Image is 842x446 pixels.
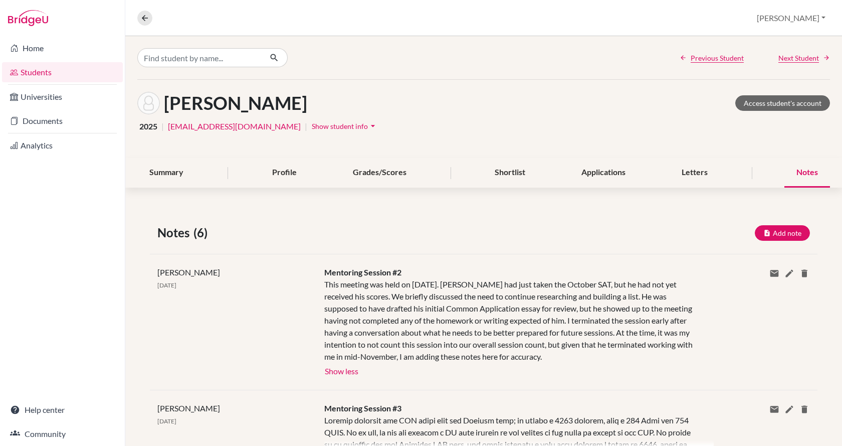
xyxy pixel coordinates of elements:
button: [PERSON_NAME] [752,9,830,28]
a: Previous Student [680,53,744,63]
span: Mentoring Session #2 [324,267,401,277]
div: Summary [137,158,195,188]
span: | [305,120,307,132]
button: Show student infoarrow_drop_down [311,118,378,134]
a: Home [2,38,123,58]
span: (6) [193,224,212,242]
div: Profile [260,158,309,188]
span: [DATE] [157,417,176,425]
img: Marcell Módos's avatar [137,92,160,114]
a: Access student's account [735,95,830,111]
a: Documents [2,111,123,131]
div: Applications [569,158,638,188]
button: Add note [755,225,810,241]
a: Help center [2,400,123,420]
span: Mentoring Session #3 [324,403,401,413]
span: Notes [157,224,193,242]
div: This meeting was held on [DATE]. [PERSON_NAME] had just taken the October SAT, but he had not yet... [324,278,699,363]
input: Find student by name... [137,48,262,67]
span: [PERSON_NAME] [157,403,220,413]
div: Grades/Scores [341,158,418,188]
a: Universities [2,87,123,107]
span: Previous Student [691,53,744,63]
span: 2025 [139,120,157,132]
div: Shortlist [483,158,537,188]
a: Analytics [2,135,123,156]
a: Next Student [778,53,830,63]
div: Letters [670,158,720,188]
div: Notes [784,158,830,188]
i: arrow_drop_down [368,121,378,131]
img: Bridge-U [8,10,48,26]
span: Show student info [312,122,368,130]
span: [PERSON_NAME] [157,267,220,277]
h1: [PERSON_NAME] [164,92,307,114]
span: [DATE] [157,281,176,289]
span: Next Student [778,53,819,63]
a: Community [2,424,123,444]
a: Students [2,62,123,82]
span: | [161,120,164,132]
button: Show less [324,363,359,378]
a: [EMAIL_ADDRESS][DOMAIN_NAME] [168,120,301,132]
